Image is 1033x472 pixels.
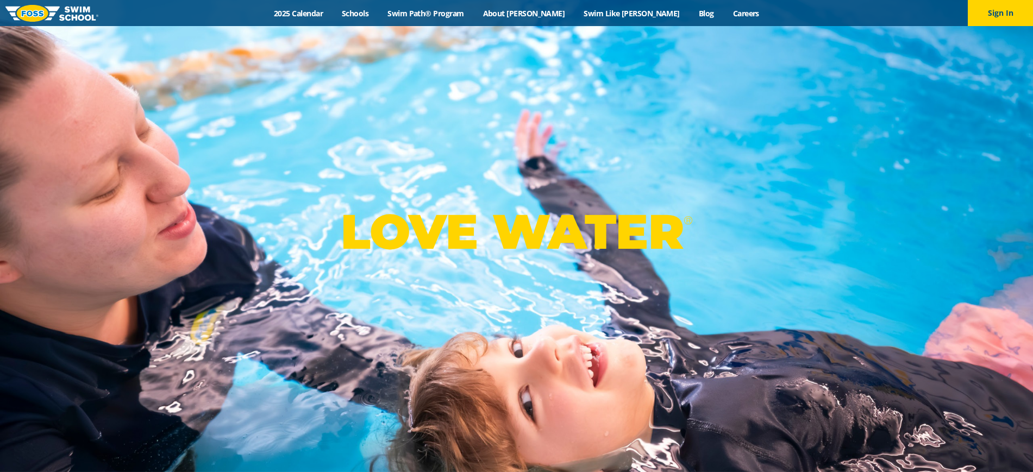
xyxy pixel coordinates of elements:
[333,8,378,18] a: Schools
[341,203,692,261] p: LOVE WATER
[378,8,473,18] a: Swim Path® Program
[689,8,723,18] a: Blog
[684,213,692,227] sup: ®
[265,8,333,18] a: 2025 Calendar
[723,8,768,18] a: Careers
[5,5,98,22] img: FOSS Swim School Logo
[574,8,690,18] a: Swim Like [PERSON_NAME]
[473,8,574,18] a: About [PERSON_NAME]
